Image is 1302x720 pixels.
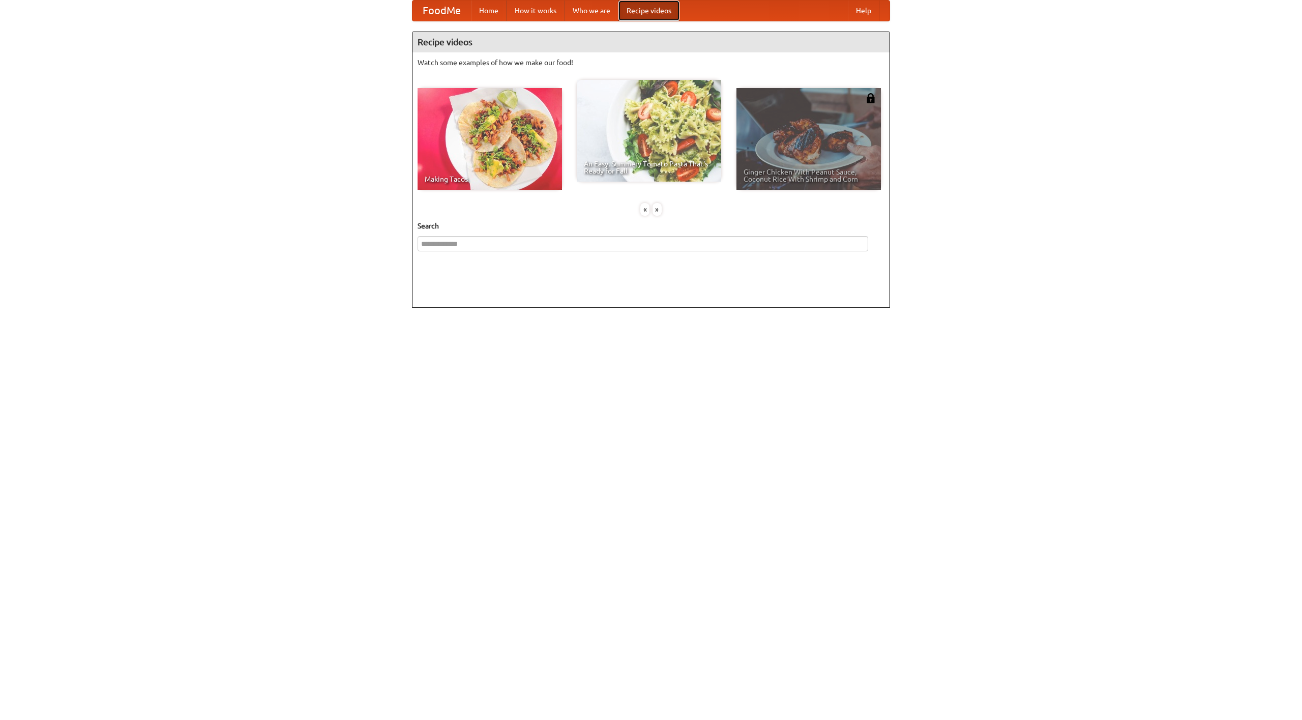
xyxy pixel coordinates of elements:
a: Making Tacos [418,88,562,190]
span: An Easy, Summery Tomato Pasta That's Ready for Fall [584,160,714,175]
div: « [640,203,649,216]
a: Help [848,1,879,21]
h4: Recipe videos [412,32,890,52]
h5: Search [418,221,884,231]
a: Recipe videos [618,1,679,21]
a: Home [471,1,507,21]
div: » [653,203,662,216]
a: FoodMe [412,1,471,21]
a: How it works [507,1,565,21]
a: An Easy, Summery Tomato Pasta That's Ready for Fall [577,80,721,182]
a: Who we are [565,1,618,21]
img: 483408.png [866,93,876,103]
p: Watch some examples of how we make our food! [418,57,884,68]
span: Making Tacos [425,176,555,183]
